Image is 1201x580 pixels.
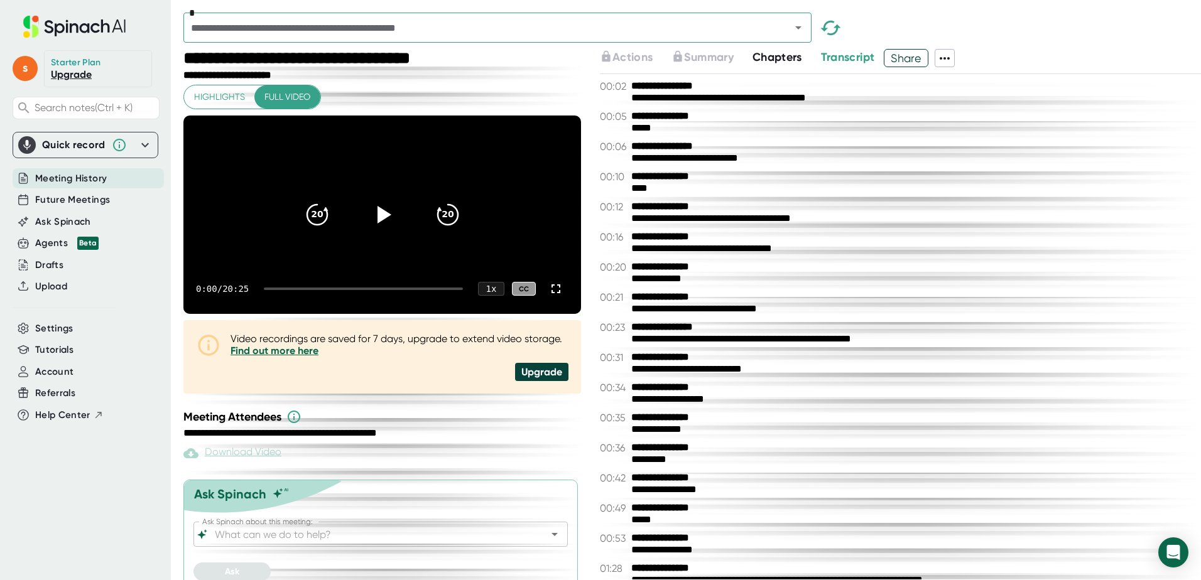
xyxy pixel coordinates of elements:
div: 1 x [478,282,504,296]
button: Transcript [821,49,875,66]
button: Summary [671,49,733,66]
span: 00:10 [600,171,628,183]
button: Referrals [35,386,75,400]
span: 00:31 [600,352,628,363]
div: Ask Spinach [194,486,266,502]
button: Drafts [35,258,63,272]
span: Chapters [753,50,802,64]
span: 00:49 [600,502,628,514]
div: Open Intercom Messenger [1158,537,1188,567]
button: Settings [35,321,73,336]
span: 00:21 [600,291,628,303]
span: Share [884,47,928,69]
span: 01:28 [600,562,628,574]
span: 00:16 [600,231,628,243]
button: Full video [254,85,320,109]
button: Ask Spinach [35,215,91,229]
span: Summary [684,50,733,64]
div: Beta [77,237,99,250]
div: Quick record [18,132,153,158]
span: 00:06 [600,141,628,153]
div: Upgrade to access [600,49,671,67]
button: Chapters [753,49,802,66]
span: 00:02 [600,80,628,92]
button: Highlights [184,85,255,109]
span: Help Center [35,408,90,422]
div: Quick record [42,139,106,151]
span: 00:23 [600,321,628,333]
span: 00:05 [600,110,628,122]
button: Open [546,525,563,543]
button: Help Center [35,408,104,422]
span: 00:42 [600,472,628,484]
button: Meeting History [35,171,107,186]
div: Upgrade [515,363,568,381]
span: s [13,56,38,81]
a: Find out more here [231,345,318,357]
button: Agents Beta [35,236,99,250]
span: Ask [225,566,239,577]
button: Future Meetings [35,193,110,207]
div: Agents [35,236,99,250]
span: 00:35 [600,412,628,424]
span: 00:53 [600,532,628,544]
span: Full video [264,89,310,105]
div: Video recordings are saved for 7 days, upgrade to extend video storage. [231,333,568,357]
span: Transcript [821,50,875,64]
button: Tutorials [35,343,73,357]
span: Search notes (Ctrl + K) [35,102,133,114]
button: Upload [35,279,67,294]
button: Share [884,49,928,67]
div: Paid feature [183,446,281,461]
span: 00:36 [600,442,628,454]
button: Open [790,19,807,36]
input: What can we do to help? [212,525,527,543]
span: 00:20 [600,261,628,273]
div: 0:00 / 20:25 [196,284,249,294]
button: Account [35,365,73,379]
div: Starter Plan [51,57,101,68]
div: Upgrade to access [671,49,752,67]
div: Meeting Attendees [183,409,584,424]
span: 00:12 [600,201,628,213]
div: CC [512,282,536,296]
span: 00:34 [600,382,628,394]
button: Actions [600,49,653,66]
span: Actions [612,50,653,64]
span: Highlights [194,89,245,105]
a: Upgrade [51,68,92,80]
